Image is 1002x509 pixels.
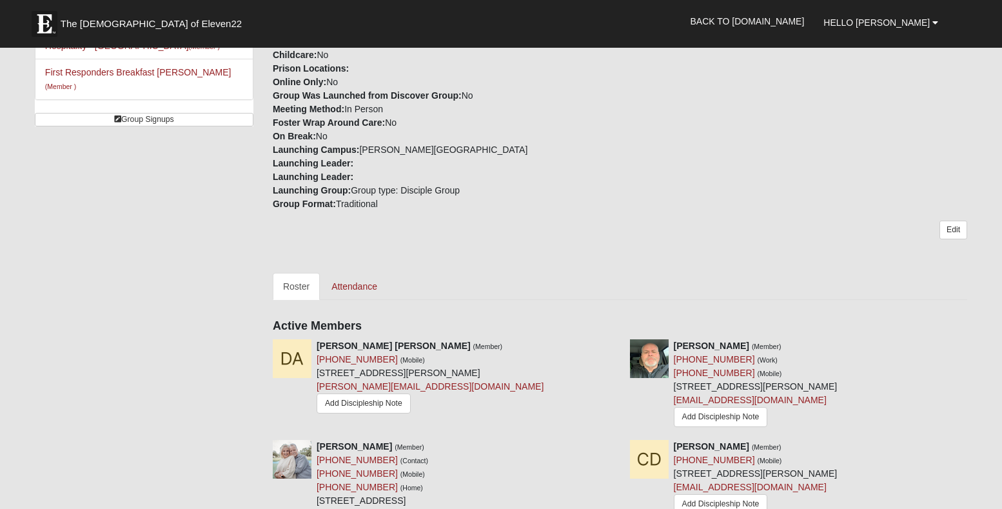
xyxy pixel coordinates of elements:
[32,11,57,37] img: Eleven22 logo
[317,455,398,465] a: [PHONE_NUMBER]
[273,145,360,155] strong: Launching Campus:
[317,468,398,479] a: [PHONE_NUMBER]
[674,339,838,430] div: [STREET_ADDRESS][PERSON_NAME]
[939,221,967,239] a: Edit
[317,482,398,492] a: [PHONE_NUMBER]
[321,273,388,300] a: Attendance
[674,395,827,405] a: [EMAIL_ADDRESS][DOMAIN_NAME]
[35,113,253,126] a: Group Signups
[680,5,814,37] a: Back to [DOMAIN_NAME]
[400,457,428,464] small: (Contact)
[317,339,544,418] div: [STREET_ADDRESS][PERSON_NAME]
[674,482,827,492] a: [EMAIL_ADDRESS][DOMAIN_NAME]
[757,370,781,377] small: (Mobile)
[752,343,781,350] small: (Member)
[273,117,385,128] strong: Foster Wrap Around Care:
[273,104,344,114] strong: Meeting Method:
[273,199,336,209] strong: Group Format:
[25,5,283,37] a: The [DEMOGRAPHIC_DATA] of Eleven22
[273,158,353,168] strong: Launching Leader:
[400,356,425,364] small: (Mobile)
[317,394,411,414] a: Add Discipleship Note
[674,368,755,378] a: [PHONE_NUMBER]
[273,90,462,101] strong: Group Was Launched from Discover Group:
[273,319,967,334] h4: Active Members
[317,441,392,452] strong: [PERSON_NAME]
[814,6,948,39] a: Hello [PERSON_NAME]
[400,484,423,492] small: (Home)
[273,77,326,87] strong: Online Only:
[674,341,749,351] strong: [PERSON_NAME]
[757,457,781,464] small: (Mobile)
[400,470,425,478] small: (Mobile)
[473,343,503,350] small: (Member)
[317,341,471,351] strong: [PERSON_NAME] [PERSON_NAME]
[273,50,317,60] strong: Childcare:
[273,185,351,195] strong: Launching Group:
[757,356,777,364] small: (Work)
[395,443,424,451] small: (Member)
[674,441,749,452] strong: [PERSON_NAME]
[273,63,349,74] strong: Prison Locations:
[674,455,755,465] a: [PHONE_NUMBER]
[317,381,544,392] a: [PERSON_NAME][EMAIL_ADDRESS][DOMAIN_NAME]
[317,354,398,364] a: [PHONE_NUMBER]
[45,67,231,91] a: First Responders Breakfast [PERSON_NAME](Member )
[273,131,316,141] strong: On Break:
[752,443,781,451] small: (Member)
[674,354,755,364] a: [PHONE_NUMBER]
[674,407,768,427] a: Add Discipleship Note
[273,172,353,182] strong: Launching Leader:
[273,273,320,300] a: Roster
[823,17,930,28] span: Hello [PERSON_NAME]
[61,17,242,30] span: The [DEMOGRAPHIC_DATA] of Eleven22
[45,83,76,90] small: (Member )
